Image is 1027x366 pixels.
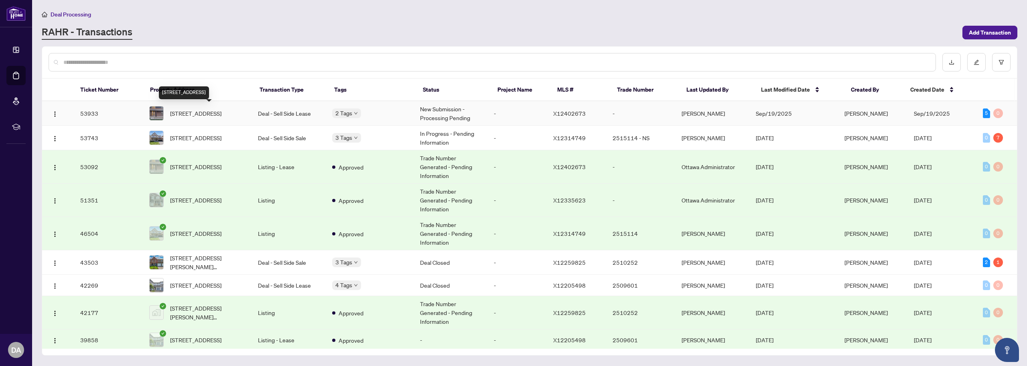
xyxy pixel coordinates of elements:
img: Logo [52,283,58,289]
span: X12259825 [553,309,586,316]
td: [PERSON_NAME] [675,275,749,296]
span: down [354,260,358,264]
span: down [354,136,358,140]
span: [DATE] [756,336,773,344]
td: - [487,217,547,250]
span: download [949,59,954,65]
td: - [487,275,547,296]
span: [STREET_ADDRESS] [170,196,221,204]
td: 2509601 [606,275,675,296]
td: [PERSON_NAME] [675,126,749,150]
td: Listing [252,296,326,329]
span: Sep/19/2025 [914,110,950,117]
span: check-circle [160,157,166,164]
th: Transaction Type [253,79,328,101]
span: [PERSON_NAME] [844,134,888,141]
span: [DATE] [914,134,932,141]
button: Logo [49,131,61,144]
button: Logo [49,279,61,292]
td: [PERSON_NAME] [675,296,749,329]
img: Logo [52,260,58,266]
td: - [487,150,547,184]
img: thumbnail-img [150,278,163,292]
div: 0 [983,229,990,238]
span: 3 Tags [335,258,352,267]
button: Logo [49,107,61,120]
img: thumbnail-img [150,131,163,145]
div: 0 [993,162,1003,172]
span: [PERSON_NAME] [844,163,888,170]
span: [STREET_ADDRESS] [170,335,221,344]
div: 0 [983,335,990,345]
span: [PERSON_NAME] [844,336,888,344]
td: Deal - Sell Side Lease [252,275,326,296]
div: 0 [993,308,1003,317]
button: Logo [49,160,61,173]
img: thumbnail-img [150,227,163,240]
span: [STREET_ADDRESS][PERSON_NAME][PERSON_NAME] [170,304,245,321]
div: 0 [993,280,1003,290]
button: download [942,53,961,72]
div: 0 [983,308,990,317]
td: [PERSON_NAME] [675,217,749,250]
span: Approved [339,229,363,238]
button: Logo [49,227,61,240]
th: Trade Number [611,79,680,101]
span: [DATE] [756,309,773,316]
span: [DATE] [756,196,773,204]
div: 7 [993,133,1003,143]
td: 2510252 [606,296,675,329]
img: thumbnail-img [150,256,163,269]
div: [STREET_ADDRESS] [159,86,209,99]
span: Last Modified Date [761,85,810,94]
td: - [487,329,547,351]
th: Status [416,79,491,101]
span: [DATE] [914,309,932,316]
span: [DATE] [914,259,932,266]
span: Sep/19/2025 [756,110,792,117]
td: 42269 [74,275,143,296]
td: [PERSON_NAME] [675,101,749,126]
span: X12335623 [553,196,586,204]
td: Deal Closed [414,275,488,296]
button: Logo [49,256,61,269]
span: Add Transaction [969,26,1011,39]
span: Approved [339,163,363,172]
td: Deal - Sell Side Lease [252,101,326,126]
span: [DATE] [756,230,773,237]
th: Last Modified Date [755,79,844,101]
span: [DATE] [756,163,773,170]
span: [DATE] [756,259,773,266]
img: Logo [52,111,58,117]
span: [DATE] [914,163,932,170]
span: filter [999,59,1004,65]
span: [PERSON_NAME] [844,110,888,117]
span: Deal Processing [51,11,91,18]
td: 43503 [74,250,143,275]
th: Last Updated By [680,79,755,101]
div: 0 [993,335,1003,345]
span: X12402673 [553,110,586,117]
td: - [606,101,675,126]
span: [DATE] [914,282,932,289]
td: Deal Closed [414,250,488,275]
th: Ticket Number [74,79,144,101]
button: edit [967,53,986,72]
span: 4 Tags [335,280,352,290]
span: X12259825 [553,259,586,266]
td: Deal - Sell Side Sale [252,126,326,150]
td: - [487,250,547,275]
button: filter [992,53,1011,72]
span: check-circle [160,224,166,230]
td: 2509601 [606,329,675,351]
span: X12314749 [553,134,586,141]
img: thumbnail-img [150,160,163,174]
td: Listing - Lease [252,150,326,184]
td: Ottawa Administrator [675,150,749,184]
span: down [354,283,358,287]
span: [STREET_ADDRESS] [170,281,221,290]
span: [STREET_ADDRESS][PERSON_NAME][PERSON_NAME] [170,254,245,271]
span: [DATE] [756,134,773,141]
span: Approved [339,336,363,345]
th: Property Address [144,79,253,101]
